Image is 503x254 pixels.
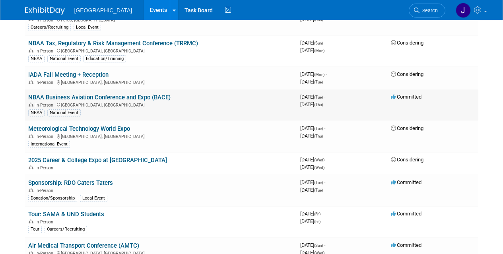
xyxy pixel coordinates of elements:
span: - [324,125,325,131]
span: In-Person [35,103,56,108]
span: (Tue) [314,188,323,192]
div: NBAA [28,55,45,62]
a: NBAA Business Aviation Conference and Expo (BACE) [28,94,171,101]
span: [DATE] [300,133,323,139]
div: NBAA [28,109,45,116]
span: [DATE] [300,94,325,100]
a: Sponsorship: RDO Caters Taters [28,179,113,186]
span: Committed [391,94,421,100]
span: Committed [391,179,421,185]
div: International Event [28,141,70,148]
span: In-Person [35,165,56,171]
span: [DATE] [300,187,323,193]
img: In-Person Event [29,219,33,223]
div: Local Event [80,195,107,202]
span: (Fri) [314,212,320,216]
span: (Tue) [314,80,323,84]
a: NBAA Tax, Regulatory & Risk Management Conference (TRRMC) [28,40,198,47]
a: Tour: SAMA & UND Students [28,211,104,218]
a: Search [409,4,445,17]
img: In-Person Event [29,80,33,84]
img: In-Person Event [29,134,33,138]
span: [DATE] [300,242,325,248]
span: [DATE] [300,40,325,46]
div: [GEOGRAPHIC_DATA], [GEOGRAPHIC_DATA] [28,47,294,54]
span: [DATE] [300,179,325,185]
span: Considering [391,40,423,46]
span: (Tue) [314,180,323,185]
span: (Fri) [314,219,320,224]
div: Education/Training [84,55,126,62]
a: IADA Fall Meeting + Reception [28,71,109,78]
span: (Wed) [314,165,324,170]
div: Local Event [74,24,101,31]
span: Search [419,8,438,14]
span: In-Person [35,188,56,193]
img: In-Person Event [29,188,33,192]
span: (Thu) [314,103,323,107]
span: (Tue) [314,126,323,131]
span: [DATE] [300,218,320,224]
span: - [322,211,323,217]
span: (Tue) [314,95,323,99]
span: [GEOGRAPHIC_DATA] [74,7,132,14]
span: In-Person [35,219,56,225]
a: 2025 Career & College Expo at [GEOGRAPHIC_DATA] [28,157,167,164]
span: - [326,71,327,77]
span: [DATE] [300,16,323,22]
a: Meteorological Technology World Expo [28,125,130,132]
div: [GEOGRAPHIC_DATA], [GEOGRAPHIC_DATA] [28,101,294,108]
span: [DATE] [300,157,327,163]
span: - [326,157,327,163]
span: (Sun) [314,243,323,248]
span: [DATE] [300,164,324,170]
img: In-Person Event [29,165,33,169]
div: [GEOGRAPHIC_DATA], [GEOGRAPHIC_DATA] [28,79,294,85]
img: Jeremy Sobolik [456,3,471,18]
span: - [324,179,325,185]
span: [DATE] [300,211,323,217]
span: (Mon) [314,72,324,77]
span: Considering [391,157,423,163]
span: In-Person [35,80,56,85]
span: - [324,94,325,100]
span: [DATE] [300,101,323,107]
span: [DATE] [300,125,325,131]
span: [DATE] [300,79,323,85]
div: [GEOGRAPHIC_DATA], [GEOGRAPHIC_DATA] [28,133,294,139]
span: (Wed) [314,158,324,162]
div: Careers/Recruiting [28,24,71,31]
span: Considering [391,71,423,77]
div: Careers/Recruiting [45,226,87,233]
img: ExhibitDay [25,7,65,15]
a: Air Medical Transport Conference (AMTC) [28,242,139,249]
span: Committed [391,211,421,217]
span: Considering [391,125,423,131]
span: [DATE] [300,71,327,77]
img: In-Person Event [29,48,33,52]
span: In-Person [35,48,56,54]
span: Committed [391,242,421,248]
span: (Thu) [314,134,323,138]
div: Donation/Sponsorship [28,195,77,202]
span: (Mon) [314,48,324,53]
span: [DATE] [300,47,324,53]
span: (Sun) [314,17,323,22]
div: National Event [47,109,81,116]
span: In-Person [35,134,56,139]
img: In-Person Event [29,103,33,107]
div: National Event [47,55,81,62]
span: (Sun) [314,41,323,45]
span: - [324,242,325,248]
div: Tour [28,226,42,233]
span: - [324,40,325,46]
